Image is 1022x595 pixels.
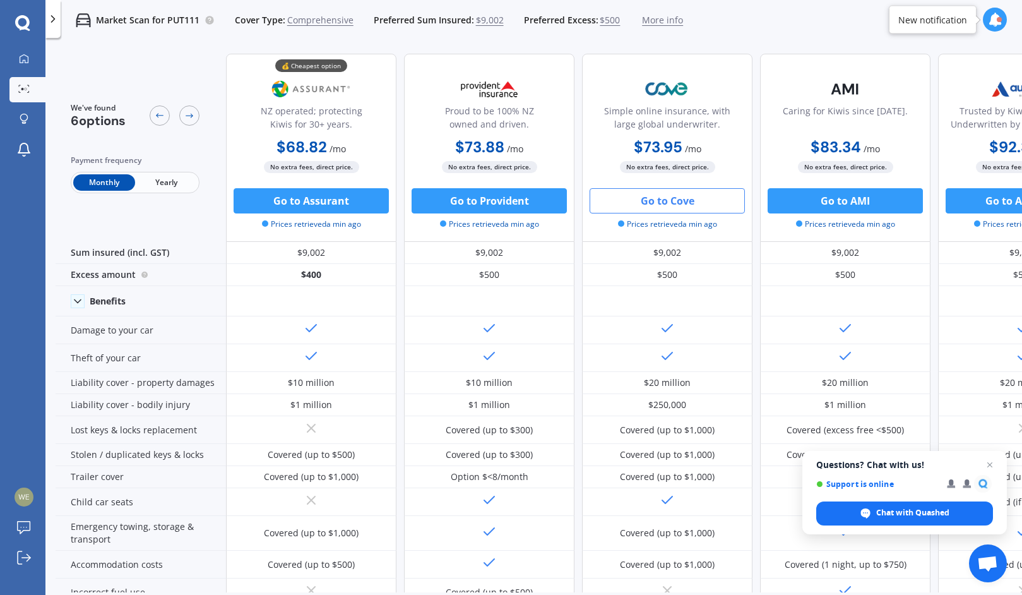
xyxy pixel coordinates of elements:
span: Prices retrieved a min ago [262,219,361,230]
span: No extra fees, direct price. [798,161,893,173]
span: 6 options [71,112,126,129]
div: Covered (1 night, up to $750) [785,558,906,571]
button: Go to Provident [412,188,567,213]
span: No extra fees, direct price. [442,161,537,173]
div: $9,002 [226,242,396,264]
div: $1 million [468,399,510,411]
img: AMI-text-1.webp [804,73,887,105]
span: Prices retrieved a min ago [796,219,895,230]
div: Payment frequency [71,154,199,167]
img: Provident.png [448,73,531,105]
div: $10 million [288,376,335,389]
span: $9,002 [476,14,504,27]
b: $73.95 [634,137,682,157]
div: Covered (up to $1,000) [620,471,715,483]
div: $500 [404,264,574,286]
div: Damage to your car [56,316,226,344]
img: c8c1cd16e34e10f0301cce0c2af27945 [15,488,33,507]
span: Support is online [816,479,938,489]
span: Chat with Quashed [816,502,993,526]
div: Sum insured (incl. GST) [56,242,226,264]
div: $10 million [466,376,513,389]
div: $500 [760,264,930,286]
div: Child car seats [56,488,226,516]
div: Liability cover - property damages [56,372,226,394]
span: Comprehensive [287,14,354,27]
div: Caring for Kiwis since [DATE]. [783,104,908,136]
div: $250,000 [648,399,686,411]
div: $20 million [822,376,869,389]
span: No extra fees, direct price. [264,161,359,173]
div: Simple online insurance, with large global underwriter. [593,104,742,136]
span: Prices retrieved a min ago [618,219,717,230]
div: Covered (excess free <$500) [787,424,904,436]
button: Go to AMI [768,188,923,213]
span: Prices retrieved a min ago [440,219,539,230]
div: Covered (up to $1,000) [620,527,715,539]
span: / mo [330,143,346,155]
span: / mo [864,143,880,155]
div: $1 million [824,399,866,411]
span: Chat with Quashed [876,507,949,519]
div: Trailer cover [56,466,226,488]
button: Go to Assurant [234,188,389,213]
span: / mo [685,143,701,155]
div: $9,002 [582,242,752,264]
div: Theft of your car [56,344,226,372]
span: More info [642,14,683,27]
div: $9,002 [760,242,930,264]
span: / mo [507,143,523,155]
div: Covered (up to $1,000) [620,448,715,461]
div: $500 [582,264,752,286]
div: Covered (up to $300) [446,424,533,436]
span: No extra fees, direct price. [620,161,715,173]
div: Emergency towing, storage & transport [56,516,226,551]
div: Option $<8/month [451,471,528,483]
p: Market Scan for PUT111 [96,14,199,27]
span: Preferred Sum Insured: [374,14,474,27]
div: 💰 Cheapest option [275,59,347,72]
span: $500 [600,14,620,27]
div: Lost keys & locks replacement [56,416,226,444]
div: Covered (up to $300) [446,448,533,461]
span: Monthly [73,174,135,191]
div: Covered (up to $1,000) [264,471,359,483]
span: Yearly [135,174,197,191]
div: Covered (up to $1,000) [620,558,715,571]
span: Cover Type: [235,14,285,27]
div: Benefits [90,296,126,307]
span: Preferred Excess: [524,14,598,27]
div: $9,002 [404,242,574,264]
div: $1 million [290,399,332,411]
span: We've found [71,102,126,114]
div: Covered (up to $500) [268,558,355,571]
div: Covered (up to $1,000) [620,424,715,436]
div: New notification [898,13,967,26]
span: Questions? Chat with us! [816,460,993,470]
img: car.f15378c7a67c060ca3f3.svg [76,13,91,28]
div: NZ operated; protecting Kiwis for 30+ years. [237,104,386,136]
div: Stolen / duplicated keys & locks [56,444,226,466]
b: $68.82 [276,137,327,157]
div: $400 [226,264,396,286]
a: Open chat [969,544,1007,582]
button: Go to Cove [590,188,745,213]
div: Excess amount [56,264,226,286]
img: Assurant.png [270,73,353,105]
div: Covered (up to $1,000) [264,527,359,539]
div: $20 million [644,376,691,389]
div: Covered (up to $500) [268,448,355,461]
div: Liability cover - bodily injury [56,394,226,416]
div: Accommodation costs [56,551,226,579]
b: $83.34 [811,137,861,157]
b: $73.88 [455,137,504,157]
div: Proud to be 100% NZ owned and driven. [415,104,564,136]
img: Cove.webp [626,73,709,105]
div: Covered (excess free <$500) [787,448,904,461]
